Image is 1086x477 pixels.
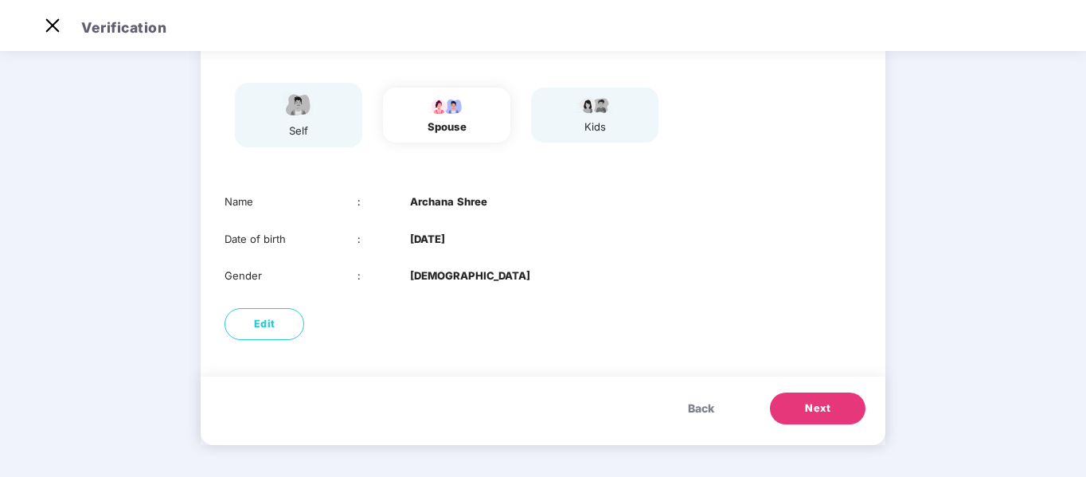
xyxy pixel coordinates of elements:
div: spouse [427,119,467,135]
b: [DATE] [410,231,445,248]
span: Edit [254,316,275,332]
img: svg+xml;base64,PHN2ZyB4bWxucz0iaHR0cDovL3d3dy53My5vcmcvMjAwMC9zdmciIHdpZHRoPSI3OS4wMzciIGhlaWdodD... [575,96,615,115]
b: Archana Shree [410,194,487,210]
span: Back [688,400,714,417]
button: Edit [225,308,304,340]
div: Gender [225,268,357,284]
div: : [357,231,411,248]
div: Name [225,194,357,210]
div: Date of birth [225,231,357,248]
span: Next [805,401,830,416]
div: self [279,123,318,139]
div: : [357,194,411,210]
img: svg+xml;base64,PHN2ZyBpZD0iRW1wbG95ZWVfbWFsZSIgeG1sbnM9Imh0dHA6Ly93d3cudzMub3JnLzIwMDAvc3ZnIiB3aW... [279,91,318,119]
button: Back [672,393,730,424]
button: Next [770,393,865,424]
div: kids [575,119,615,135]
b: [DEMOGRAPHIC_DATA] [410,268,530,284]
div: : [357,268,411,284]
img: svg+xml;base64,PHN2ZyB4bWxucz0iaHR0cDovL3d3dy53My5vcmcvMjAwMC9zdmciIHdpZHRoPSI5Ny44OTciIGhlaWdodD... [427,96,467,115]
